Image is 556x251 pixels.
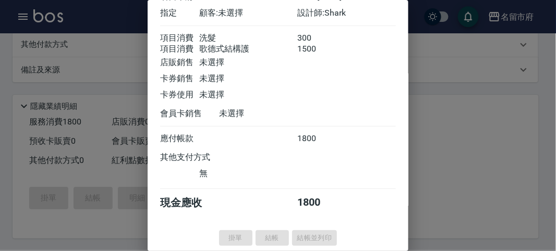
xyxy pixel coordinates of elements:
div: 卡券銷售 [160,73,199,84]
div: 無 [199,168,297,179]
div: 未選擇 [199,90,297,101]
div: 歌德式結構護 [199,44,297,55]
div: 指定 [160,8,199,19]
div: 300 [298,33,337,44]
div: 其他支付方式 [160,152,239,163]
div: 店販銷售 [160,57,199,68]
div: 未選擇 [199,57,297,68]
div: 卡券使用 [160,90,199,101]
div: 洗髮 [199,33,297,44]
div: 未選擇 [219,108,317,119]
div: 1800 [298,133,337,144]
div: 設計師: Shark [298,8,396,19]
div: 應付帳款 [160,133,199,144]
div: 項目消費 [160,33,199,44]
div: 項目消費 [160,44,199,55]
div: 現金應收 [160,196,219,210]
div: 顧客: 未選擇 [199,8,297,19]
div: 1800 [298,196,337,210]
div: 未選擇 [199,73,297,84]
div: 會員卡銷售 [160,108,219,119]
div: 1500 [298,44,337,55]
